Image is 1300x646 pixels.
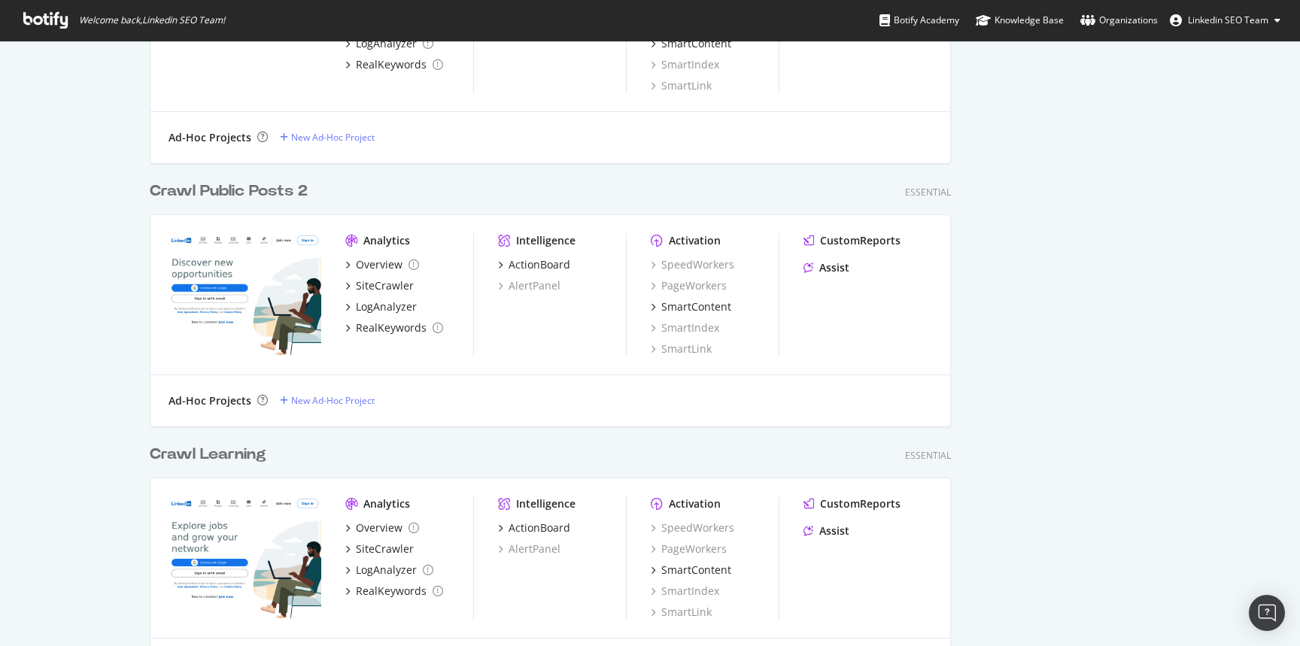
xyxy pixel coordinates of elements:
a: CustomReports [803,233,901,248]
div: SmartContent [661,299,731,314]
div: Intelligence [516,233,576,248]
div: Overview [356,257,402,272]
div: SiteCrawler [356,278,414,293]
div: CustomReports [820,233,901,248]
a: RealKeywords [345,320,443,335]
img: Crawlpublicposts2.com [169,233,321,355]
div: Activation [669,233,721,248]
a: SiteCrawler [345,278,414,293]
div: RealKeywords [356,57,427,72]
a: SmartContent [651,563,731,578]
a: LogAnalyzer [345,563,433,578]
a: ActionBoard [498,520,570,535]
a: SmartIndex [651,57,719,72]
div: Overview [356,520,402,535]
div: LogAnalyzer [356,299,417,314]
div: SiteCrawler [356,541,414,557]
a: New Ad-Hoc Project [280,131,375,144]
div: LogAnalyzer [356,563,417,578]
a: SiteCrawler [345,541,414,557]
div: Essential [905,186,951,199]
a: RealKeywords [345,57,443,72]
div: Essential [905,449,951,462]
a: SmartContent [651,299,731,314]
a: PageWorkers [651,278,727,293]
div: New Ad-Hoc Project [291,394,375,407]
a: ActionBoard [498,257,570,272]
div: Open Intercom Messenger [1249,595,1285,631]
a: Overview [345,520,419,535]
a: Overview [345,257,419,272]
div: Botify Academy [879,13,959,28]
div: Analytics [363,496,410,511]
a: RealKeywords [345,584,443,599]
span: Welcome back, Linkedin SEO Team ! [79,14,225,26]
a: SmartLink [651,341,712,356]
div: CustomReports [820,496,901,511]
img: Crawllearning.com [169,496,321,618]
span: Linkedin SEO Team [1188,14,1268,26]
a: SpeedWorkers [651,257,734,272]
div: Ad-Hoc Projects [169,130,251,145]
div: New Ad-Hoc Project [291,131,375,144]
a: SmartIndex [651,584,719,599]
div: RealKeywords [356,320,427,335]
div: LogAnalyzer [356,36,417,51]
div: Crawl Public Posts 2 [150,180,308,202]
a: PageWorkers [651,541,727,557]
a: SmartIndex [651,320,719,335]
div: ActionBoard [509,257,570,272]
div: Knowledge Base [976,13,1064,28]
a: New Ad-Hoc Project [280,394,375,407]
div: Activation [669,496,721,511]
a: Crawl Public Posts 2 [150,180,314,202]
div: ActionBoard [509,520,570,535]
div: Intelligence [516,496,576,511]
a: AlertPanel [498,278,560,293]
div: Analytics [363,233,410,248]
a: CustomReports [803,496,901,511]
a: SmartContent [651,36,731,51]
div: SmartContent [661,563,731,578]
div: Organizations [1080,13,1158,28]
div: Assist [819,523,849,538]
a: Crawl Learning [150,444,272,466]
a: Assist [803,523,849,538]
button: Linkedin SEO Team [1158,8,1292,32]
a: SmartLink [651,605,712,620]
div: Crawl Learning [150,444,266,466]
div: SmartContent [661,36,731,51]
a: AlertPanel [498,541,560,557]
a: LogAnalyzer [345,36,433,51]
div: Assist [819,260,849,275]
a: SpeedWorkers [651,520,734,535]
div: RealKeywords [356,584,427,599]
a: Assist [803,260,849,275]
a: SmartLink [651,78,712,93]
a: LogAnalyzer [345,299,417,314]
div: Ad-Hoc Projects [169,393,251,408]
